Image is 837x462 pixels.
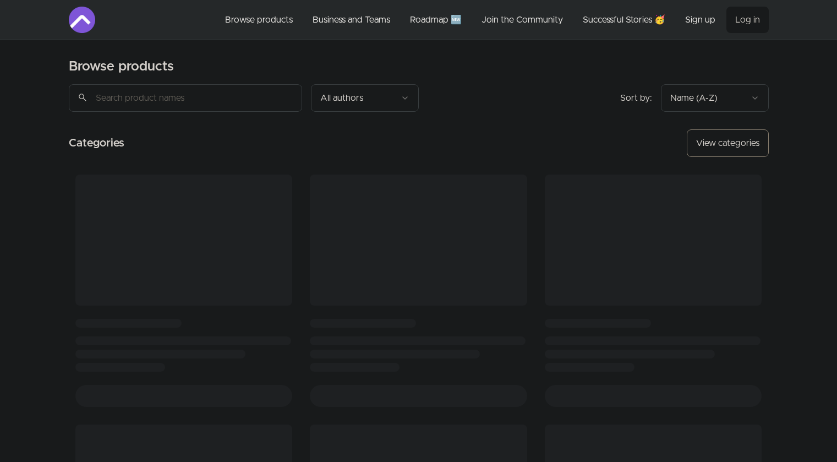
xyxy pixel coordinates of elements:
[304,7,399,33] a: Business and Teams
[401,7,471,33] a: Roadmap 🆕
[574,7,674,33] a: Successful Stories 🥳
[726,7,769,33] a: Log in
[69,129,124,157] h2: Categories
[69,58,174,75] h2: Browse products
[311,84,419,112] button: Filter by author
[69,84,302,112] input: Search product names
[661,84,769,112] button: Product sort options
[687,129,769,157] button: View categories
[216,7,302,33] a: Browse products
[69,7,95,33] img: Amigoscode logo
[78,90,87,105] span: search
[620,94,652,102] span: Sort by:
[676,7,724,33] a: Sign up
[216,7,769,33] nav: Main
[473,7,572,33] a: Join the Community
